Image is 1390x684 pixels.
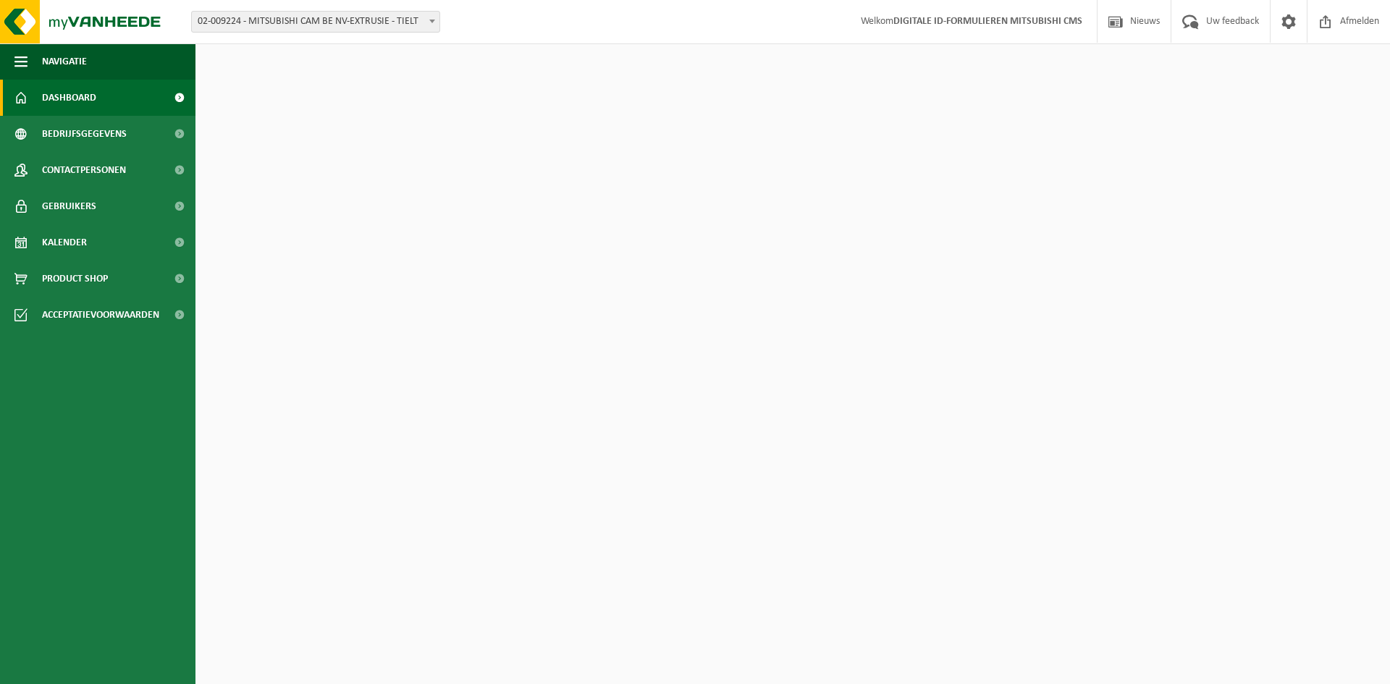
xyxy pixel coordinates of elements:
[42,188,96,224] span: Gebruikers
[191,11,440,33] span: 02-009224 - MITSUBISHI CAM BE NV-EXTRUSIE - TIELT
[42,297,159,333] span: Acceptatievoorwaarden
[42,80,96,116] span: Dashboard
[42,261,108,297] span: Product Shop
[42,224,87,261] span: Kalender
[42,116,127,152] span: Bedrijfsgegevens
[42,43,87,80] span: Navigatie
[42,152,126,188] span: Contactpersonen
[192,12,439,32] span: 02-009224 - MITSUBISHI CAM BE NV-EXTRUSIE - TIELT
[893,16,1082,27] strong: DIGITALE ID-FORMULIEREN MITSUBISHI CMS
